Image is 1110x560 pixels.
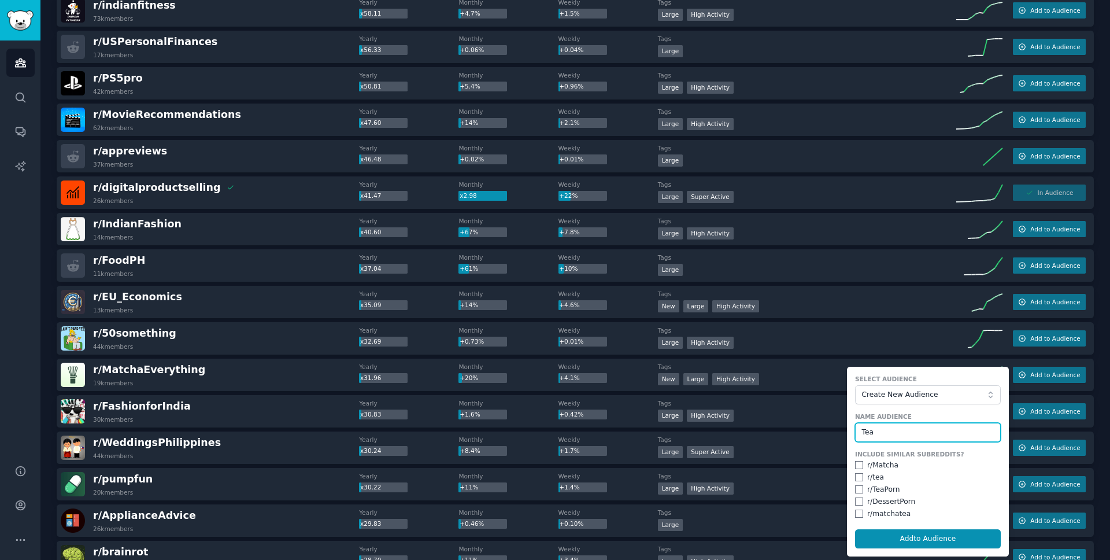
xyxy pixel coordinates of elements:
[458,545,558,553] dt: Monthly
[683,373,709,385] div: Large
[1013,39,1086,55] button: Add to Audience
[359,217,458,225] dt: Yearly
[658,45,683,57] div: Large
[61,71,85,95] img: PS5pro
[658,509,956,517] dt: Tags
[360,338,381,345] span: x32.69
[93,255,145,266] span: r/ FoodPH
[687,118,734,130] div: High Activity
[1013,403,1086,419] button: Add to Audience
[683,300,709,312] div: Large
[558,545,658,553] dt: Weekly
[1030,334,1080,342] span: Add to Audience
[458,509,558,517] dt: Monthly
[658,180,956,189] dt: Tags
[93,364,205,375] span: r/ MatchaEverything
[458,35,558,43] dt: Monthly
[359,472,458,480] dt: Yearly
[1030,225,1080,233] span: Add to Audience
[658,217,956,225] dt: Tags
[460,229,478,235] span: +67%
[559,484,579,491] span: +1.4%
[360,156,381,163] span: x46.48
[1030,152,1080,160] span: Add to Audience
[687,227,734,240] div: High Activity
[1030,6,1080,14] span: Add to Audience
[460,447,480,454] span: +8.4%
[460,484,478,491] span: +11%
[93,160,133,168] div: 37k members
[658,300,679,312] div: New
[1013,330,1086,347] button: Add to Audience
[360,301,381,308] span: x35.09
[558,108,658,116] dt: Weekly
[559,46,583,53] span: +0.04%
[1030,298,1080,306] span: Add to Audience
[658,9,683,21] div: Large
[61,180,85,205] img: digitalproductselling
[93,270,133,278] div: 11k members
[855,375,1001,383] label: Select Audience
[658,191,683,203] div: Large
[855,412,1001,421] label: Name Audience
[360,447,381,454] span: x30.24
[559,229,579,235] span: +7.8%
[559,520,583,527] span: +0.10%
[658,326,956,334] dt: Tags
[658,337,683,349] div: Large
[359,436,458,444] dt: Yearly
[559,447,579,454] span: +1.7%
[861,390,988,400] span: Create New Audience
[360,119,381,126] span: x47.60
[93,109,241,120] span: r/ MovieRecommendations
[93,51,133,59] div: 17k members
[658,545,956,553] dt: Tags
[360,520,381,527] span: x29.83
[1030,517,1080,525] span: Add to Audience
[1030,371,1080,379] span: Add to Audience
[93,182,220,193] span: r/ digitalproductselling
[855,385,1001,405] button: Create New Audience
[93,510,196,521] span: r/ ApplianceAdvice
[359,144,458,152] dt: Yearly
[460,46,484,53] span: +0.06%
[460,338,484,345] span: +0.73%
[558,144,658,152] dt: Weekly
[855,450,1001,458] label: Include Similar Subreddits?
[359,108,458,116] dt: Yearly
[460,119,478,126] span: +14%
[458,436,558,444] dt: Monthly
[93,72,143,84] span: r/ PS5pro
[93,327,176,339] span: r/ 50something
[559,338,583,345] span: +0.01%
[559,301,579,308] span: +4.6%
[687,446,734,458] div: Super Active
[687,410,734,422] div: High Activity
[460,411,480,418] span: +1.6%
[359,71,458,79] dt: Yearly
[558,509,658,517] dt: Weekly
[658,399,956,407] dt: Tags
[558,180,658,189] dt: Weekly
[855,529,1001,549] button: Addto Audience
[1013,148,1086,164] button: Add to Audience
[458,253,558,261] dt: Monthly
[658,290,956,298] dt: Tags
[360,10,381,17] span: x58.11
[658,410,683,422] div: Large
[93,291,182,303] span: r/ EU_Economics
[658,144,956,152] dt: Tags
[359,290,458,298] dt: Yearly
[458,71,558,79] dt: Monthly
[558,326,658,334] dt: Weekly
[61,217,85,241] img: IndianFashion
[558,253,658,261] dt: Weekly
[658,71,956,79] dt: Tags
[360,265,381,272] span: x37.04
[93,342,133,351] div: 44k members
[867,497,915,507] div: r/ DessertPorn
[460,192,477,199] span: x2.98
[61,108,85,132] img: MovieRecommendations
[93,145,167,157] span: r/ appreviews
[559,192,578,199] span: +22%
